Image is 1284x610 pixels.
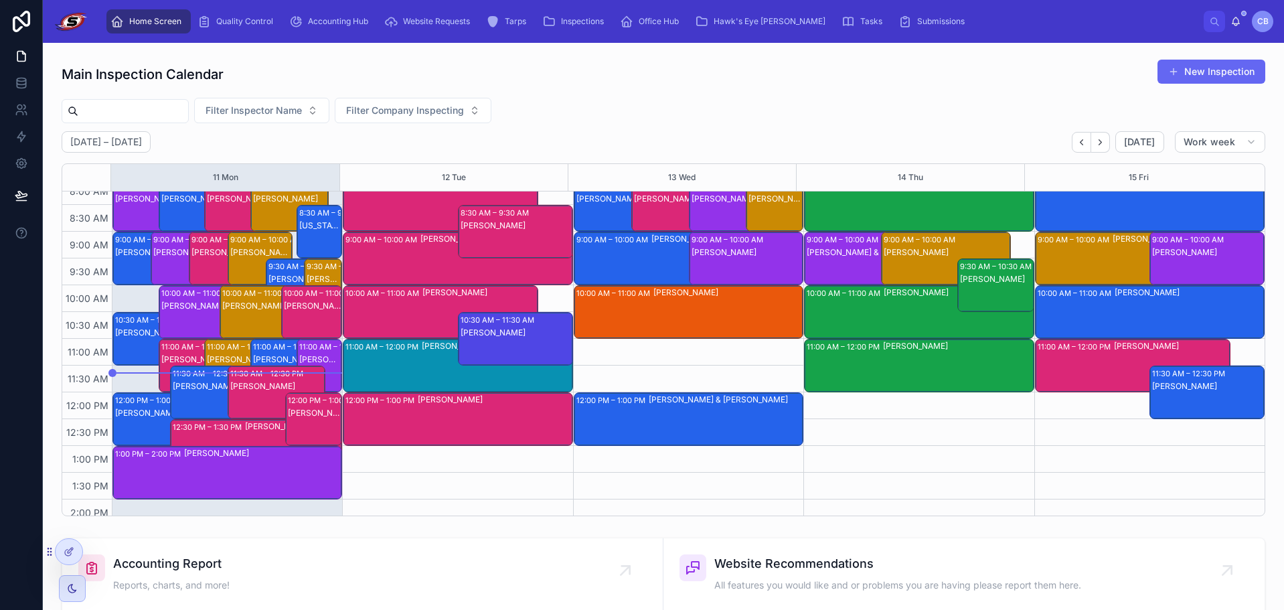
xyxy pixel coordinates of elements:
div: 11:30 AM – 12:30 PM [1152,367,1228,380]
div: 10:30 AM – 11:30 AM [115,313,192,327]
div: 8:00 AM – 9:00 AM[PERSON_NAME] [1036,179,1264,231]
h2: [DATE] – [DATE] [70,135,142,149]
div: [PERSON_NAME] [692,247,803,258]
div: 8:00 AM – 9:00 AM[PERSON_NAME] [574,179,671,231]
div: 11:00 AM – 12:00 PM [807,340,883,354]
button: 14 Thu [898,164,923,191]
div: [PERSON_NAME] [1115,287,1263,298]
div: [PERSON_NAME] [884,287,1032,298]
div: 11:00 AM – 12:00 PM[PERSON_NAME] [297,339,342,392]
div: 12:00 PM – 1:00 PM[PERSON_NAME] [343,393,572,445]
div: 10:00 AM – 11:00 AM [161,287,238,300]
div: 8:00 AM – 9:00 AM[PERSON_NAME] [746,179,803,231]
div: 12:00 PM – 1:00 PM[PERSON_NAME] & [PERSON_NAME] [286,393,342,445]
div: 11 Mon [213,164,238,191]
div: [PERSON_NAME] [307,274,341,285]
div: 8:00 AM – 9:00 AM[PERSON_NAME] [805,179,1033,231]
div: 9:00 AM – 10:00 AM [692,233,767,246]
div: 8:30 AM – 9:30 AM[US_STATE] & [PERSON_NAME] [297,206,342,258]
div: 10:30 AM – 11:30 AM [461,313,538,327]
div: 12:00 PM – 1:00 PM[PERSON_NAME] & [PERSON_NAME] [113,393,210,445]
span: Website Requests [403,16,470,27]
span: 1:30 PM [69,480,112,491]
div: 8:30 AM – 9:30 AM [461,206,532,220]
span: Submissions [917,16,965,27]
div: [PERSON_NAME] [422,287,537,298]
div: [PERSON_NAME] [245,421,341,432]
div: [PERSON_NAME] [418,394,571,405]
span: 8:30 AM [66,212,112,224]
div: 11:00 AM – 12:00 PM[PERSON_NAME] [805,339,1033,392]
div: 11:30 AM – 12:30 PM[PERSON_NAME] [1150,366,1264,418]
div: [PERSON_NAME] [651,234,768,244]
div: 9:00 AM – 10:00 AM [230,233,305,246]
div: 13 Wed [668,164,696,191]
button: 12 Tue [442,164,466,191]
div: [PERSON_NAME] [161,354,236,365]
div: 9:30 AM – 10:30 AM [307,260,382,273]
div: 9:00 AM – 10:00 AM [115,233,190,246]
div: 10:30 AM – 11:30 AM[PERSON_NAME] [113,313,190,365]
div: [PERSON_NAME] [634,194,728,204]
div: [PERSON_NAME] [253,354,327,365]
a: Home Screen [106,9,191,33]
div: [PERSON_NAME] [692,194,785,204]
span: Quality Control [216,16,273,27]
span: 11:00 AM [64,346,112,358]
div: 8:00 AM – 9:00 AM[PERSON_NAME] [159,179,236,231]
div: 11:00 AM – 12:00 PM [299,340,376,354]
div: 9:00 AM – 10:00 AM[PERSON_NAME] & [PERSON_NAME] [805,232,934,285]
div: 8:00 AM – 9:00 AM[PERSON_NAME] [251,179,328,231]
div: [PERSON_NAME] [653,287,802,298]
div: [PERSON_NAME] & [PERSON_NAME] [420,234,571,244]
div: [US_STATE] & [PERSON_NAME] [299,220,341,231]
div: 9:00 AM – 10:00 AM[PERSON_NAME] & [PERSON_NAME] [343,232,572,285]
span: Reports, charts, and more! [113,579,230,592]
a: New Inspection [1157,60,1265,84]
div: 9:00 AM – 10:00 AM [1152,233,1227,246]
div: 8:00 AM – 9:00 AM[PERSON_NAME] [690,179,786,231]
span: 10:30 AM [62,319,112,331]
div: 12:30 PM – 1:30 PM[PERSON_NAME] [171,420,342,472]
div: 9:00 AM – 10:00 AM [345,233,420,246]
div: 8:00 AM – 9:00 AM[PERSON_NAME] [113,179,190,231]
div: 11:30 AM – 12:30 PM [230,367,307,380]
div: 9:00 AM – 10:00 AM[PERSON_NAME] [189,232,253,285]
div: [PERSON_NAME] [253,194,327,204]
div: [PERSON_NAME] [299,354,341,365]
a: Tarps [482,9,536,33]
button: Select Button [194,98,329,123]
div: [PERSON_NAME] & [PERSON_NAME] [807,247,933,258]
div: [PERSON_NAME] [461,327,572,338]
div: [PERSON_NAME] [883,341,1032,352]
span: [DATE] [1124,136,1155,148]
div: [PERSON_NAME] & [PERSON_NAME] [649,394,802,405]
div: 10:00 AM – 11:00 AM [284,287,361,300]
a: Inspections [538,9,613,33]
div: [PERSON_NAME] [576,194,670,204]
div: 12:00 PM – 1:00 PM [345,394,418,407]
div: [PERSON_NAME] [191,247,252,258]
a: Quality Control [193,9,283,33]
div: 10:00 AM – 11:00 AM[PERSON_NAME] [159,286,262,338]
div: 9:00 AM – 10:00 AM[PERSON_NAME] [1036,232,1230,285]
div: 11:00 AM – 12:00 PM[PERSON_NAME] [205,339,282,392]
div: 8:00 AM – 9:00 AM[PERSON_NAME] [205,179,282,231]
span: 12:30 PM [63,427,112,438]
button: [DATE] [1115,131,1164,153]
span: Website Recommendations [714,554,1081,573]
span: 12:00 PM [63,400,112,411]
div: 11:00 AM – 12:00 PM[PERSON_NAME] [1036,339,1230,392]
div: [PERSON_NAME] [115,327,189,338]
div: 9:30 AM – 10:30 AM[PERSON_NAME] [305,259,341,311]
a: Accounting Hub [285,9,378,33]
div: 9:00 AM – 10:00 AM [884,233,959,246]
span: Inspections [561,16,604,27]
div: 10:30 AM – 11:30 AM[PERSON_NAME] [459,313,572,365]
button: 15 Fri [1129,164,1149,191]
div: 10:00 AM – 11:00 AM [1038,287,1115,300]
span: Filter Company Inspecting [346,104,464,117]
div: [PERSON_NAME] [153,247,214,258]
